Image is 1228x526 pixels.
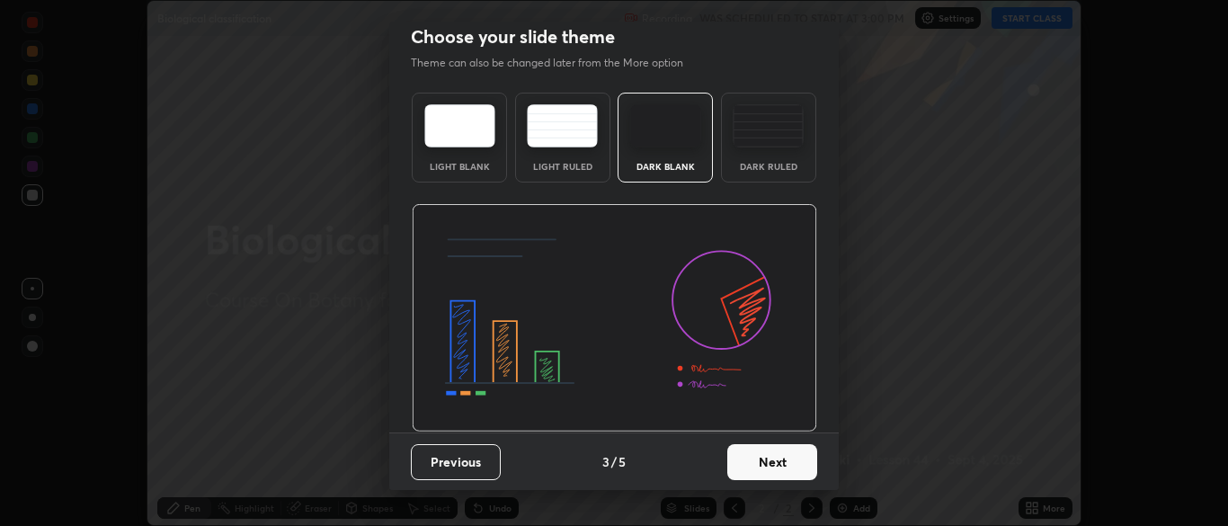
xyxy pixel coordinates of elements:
h4: 5 [618,452,626,471]
div: Light Blank [423,162,495,171]
h2: Choose your slide theme [411,25,615,49]
img: lightRuledTheme.5fabf969.svg [527,104,598,147]
button: Next [727,444,817,480]
button: Previous [411,444,501,480]
div: Light Ruled [527,162,599,171]
img: lightTheme.e5ed3b09.svg [424,104,495,147]
img: darkTheme.f0cc69e5.svg [630,104,701,147]
img: darkThemeBanner.d06ce4a2.svg [412,204,817,432]
p: Theme can also be changed later from the More option [411,55,702,71]
h4: 3 [602,452,610,471]
div: Dark Ruled [733,162,805,171]
img: darkRuledTheme.de295e13.svg [733,104,804,147]
h4: / [611,452,617,471]
div: Dark Blank [629,162,701,171]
